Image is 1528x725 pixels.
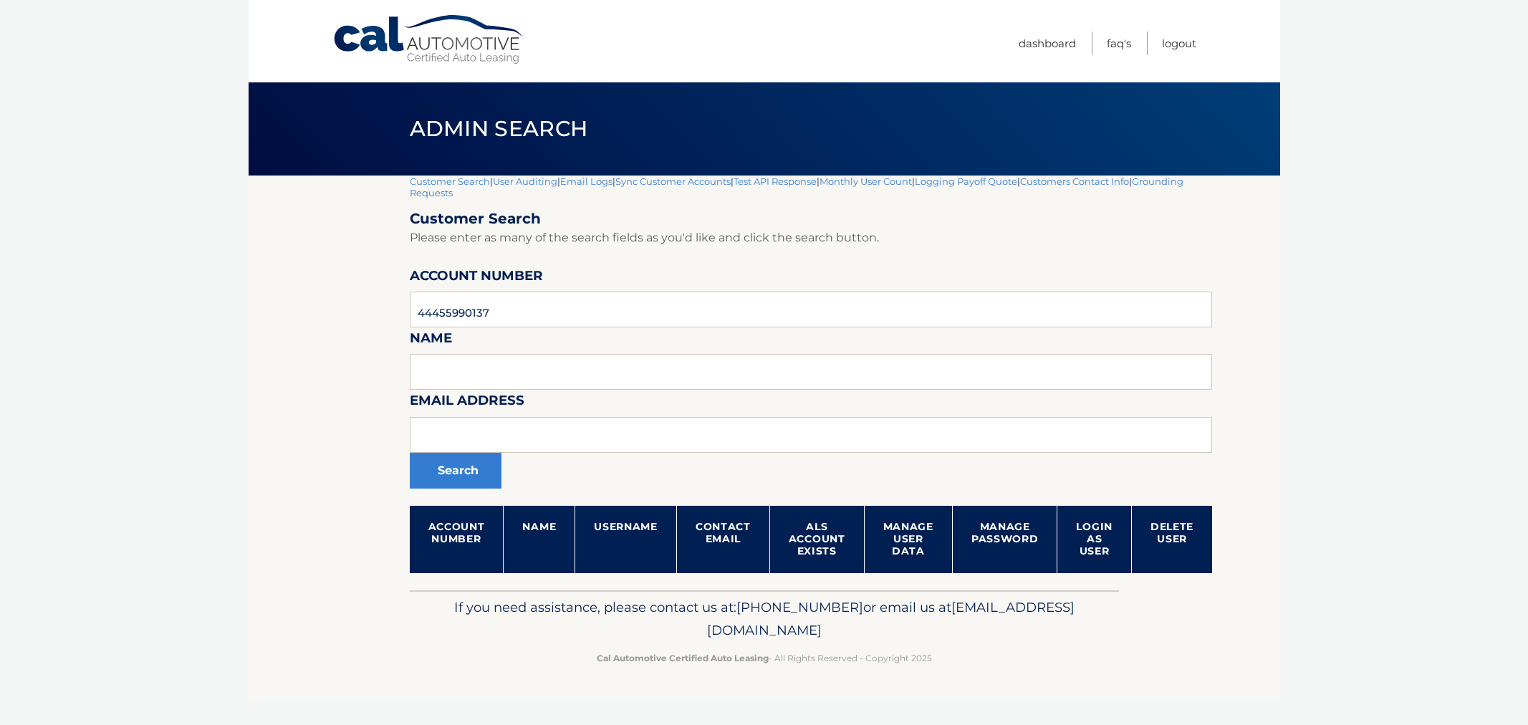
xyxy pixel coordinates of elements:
[332,14,526,65] a: Cal Automotive
[560,176,612,187] a: Email Logs
[820,176,912,187] a: Monthly User Count
[410,115,588,142] span: Admin Search
[419,650,1110,666] p: - All Rights Reserved - Copyright 2025
[1107,32,1131,55] a: FAQ's
[410,327,452,354] label: Name
[410,176,1213,590] div: | | | | | | | |
[707,599,1075,638] span: [EMAIL_ADDRESS][DOMAIN_NAME]
[1057,506,1132,573] th: Login as User
[676,506,769,573] th: Contact Email
[1019,32,1076,55] a: Dashboard
[410,453,501,489] button: Search
[493,176,557,187] a: User Auditing
[1020,176,1129,187] a: Customers Contact Info
[769,506,864,573] th: ALS Account Exists
[952,506,1057,573] th: Manage Password
[410,228,1213,248] p: Please enter as many of the search fields as you'd like and click the search button.
[410,265,543,292] label: Account Number
[734,176,817,187] a: Test API Response
[864,506,952,573] th: Manage User Data
[597,653,769,663] strong: Cal Automotive Certified Auto Leasing
[615,176,731,187] a: Sync Customer Accounts
[1131,506,1212,573] th: Delete User
[504,506,575,573] th: Name
[419,596,1110,642] p: If you need assistance, please contact us at: or email us at
[915,176,1017,187] a: Logging Payoff Quote
[410,176,1183,198] a: Grounding Requests
[410,176,490,187] a: Customer Search
[575,506,677,573] th: Username
[410,506,504,573] th: Account Number
[410,390,524,416] label: Email Address
[410,210,1213,228] h2: Customer Search
[736,599,863,615] span: [PHONE_NUMBER]
[1162,32,1196,55] a: Logout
